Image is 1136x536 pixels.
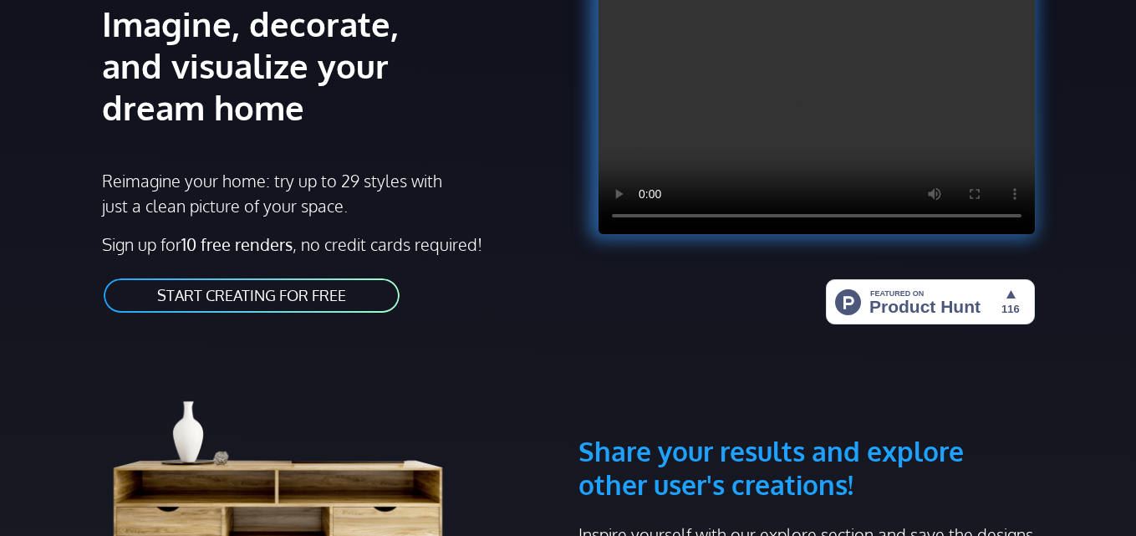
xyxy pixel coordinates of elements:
[102,3,467,128] h2: Imagine, decorate, and visualize your dream home
[102,277,401,314] a: START CREATING FOR FREE
[826,279,1035,324] img: HomeStyler AI - Interior Design Made Easy: One Click to Your Dream Home | Product Hunt
[578,355,1035,502] h3: Share your results and explore other user's creations!
[102,232,558,257] p: Sign up for , no credit cards required!
[102,168,445,218] p: Reimagine your home: try up to 29 styles with just a clean picture of your space.
[181,233,293,255] strong: 10 free renders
